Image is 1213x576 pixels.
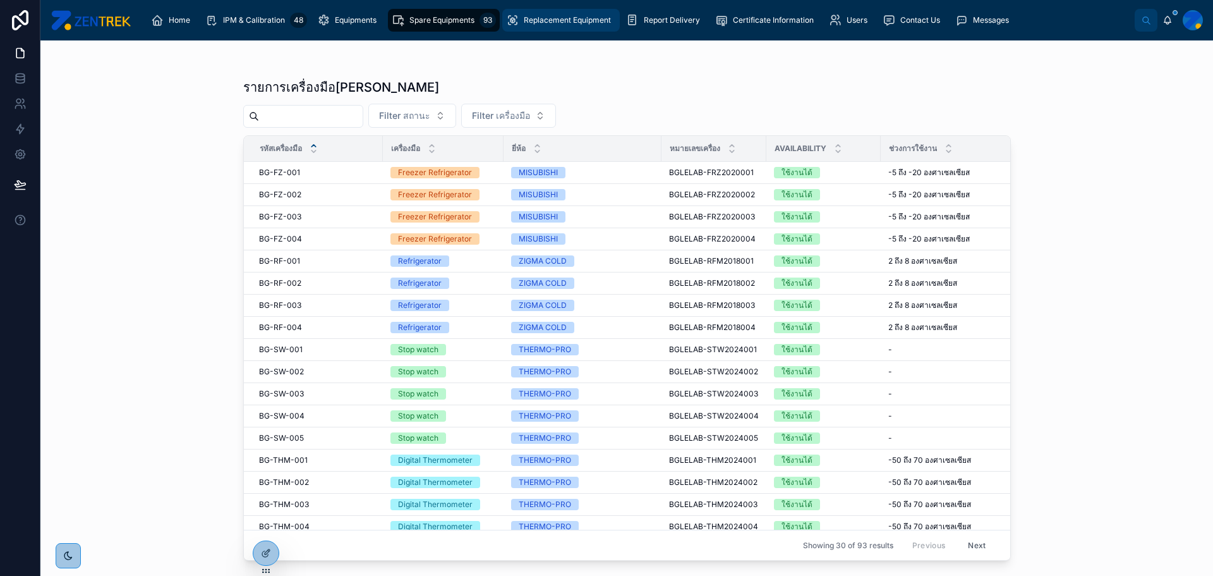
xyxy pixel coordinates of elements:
div: Stop watch [398,432,438,444]
a: BGLELAB-THM2024001 [669,455,759,465]
span: BGLELAB-FRZ2020004 [669,234,756,244]
a: ใช้งานได้ [774,233,873,245]
a: BG-RF-001 [259,256,375,266]
div: Refrigerator [398,255,442,267]
span: BGLELAB-THM2024002 [669,477,757,487]
a: IPM & Calibration48 [202,9,311,32]
span: BGLELAB-FRZ2020003 [669,212,755,222]
a: BGLELAB-RFM2018001 [669,256,759,266]
button: Select Button [368,104,456,128]
a: ZIGMA COLD [511,322,654,333]
a: BGLELAB-FRZ2020003 [669,212,759,222]
a: ใช้งานได้ [774,255,873,267]
span: BG-RF-004 [259,322,302,333]
span: - [888,411,892,421]
a: BG-FZ-001 [259,168,375,178]
a: Freezer Refrigerator [390,233,496,245]
a: BG-RF-003 [259,300,375,310]
span: BG-FZ-002 [259,190,301,200]
div: Refrigerator [398,322,442,333]
a: -5 ถึง -20 องศาเซลเซียส [888,212,1029,222]
a: -50 ถึง 70 องศาเซลเซียส [888,522,1029,532]
a: - [888,345,1029,355]
a: BG-SW-002 [259,367,375,377]
span: BG-RF-001 [259,256,300,266]
span: BGLELAB-FRZ2020002 [669,190,755,200]
a: Stop watch [390,432,496,444]
div: 48 [290,13,307,28]
a: 2 ถึง 8 องศาเซลเซียส [888,322,1029,333]
div: Freezer Refrigerator [398,233,472,245]
a: THERMO-PRO [511,344,654,355]
div: ใช้งานได้ [782,410,812,422]
a: Digital Thermometer [390,521,496,532]
a: BGLELAB-THM2024002 [669,477,759,487]
span: BGLELAB-THM2024004 [669,522,758,532]
span: 2 ถึง 8 องศาเซลเซียส [888,256,957,266]
span: BG-RF-003 [259,300,301,310]
a: BG-THM-002 [259,477,375,487]
div: 93 [480,13,496,28]
span: IPM & Calibration [223,15,285,25]
span: BG-SW-005 [259,433,304,443]
a: BG-SW-004 [259,411,375,421]
span: Home [169,15,190,25]
span: Users [847,15,867,25]
span: BGLELAB-RFM2018002 [669,278,755,288]
span: Equipments [335,15,377,25]
span: -50 ถึง 70 องศาเซลเซียส [888,499,971,510]
a: ใช้งานได้ [774,300,873,311]
a: Refrigerator [390,278,496,289]
a: BG-SW-001 [259,345,375,355]
div: THERMO-PRO [519,344,571,355]
span: Messages [973,15,1009,25]
a: ใช้งานได้ [774,189,873,200]
a: Home [147,9,199,32]
div: ZIGMA COLD [519,322,567,333]
a: BG-FZ-004 [259,234,375,244]
a: MISUBISHI [511,167,654,178]
div: THERMO-PRO [519,477,571,488]
a: MISUBISHI [511,211,654,223]
a: THERMO-PRO [511,521,654,532]
div: ใช้งานได้ [782,189,812,200]
span: - [888,433,892,443]
span: BG-FZ-004 [259,234,302,244]
span: BGLELAB-STW2024004 [669,411,759,421]
span: รหัสเครื่องมือ [260,144,302,154]
a: BG-THM-003 [259,499,375,510]
a: - [888,411,1029,421]
a: BGLELAB-FRZ2020004 [669,234,759,244]
a: MISUBISHI [511,189,654,200]
span: BG-SW-002 [259,367,304,377]
a: BG-SW-003 [259,389,375,399]
a: - [888,367,1029,377]
div: Stop watch [398,344,438,355]
a: ใช้งานได้ [774,499,873,510]
span: - [888,345,892,355]
div: ใช้งานได้ [782,477,812,488]
a: ใช้งานได้ [774,410,873,422]
span: BGLELAB-FRZ2020001 [669,168,754,178]
div: MISUBISHI [519,189,558,200]
a: THERMO-PRO [511,455,654,466]
a: THERMO-PRO [511,477,654,488]
span: BG-THM-003 [259,499,309,510]
span: BG-RF-002 [259,278,301,288]
div: ใช้งานได้ [782,167,812,178]
div: MISUBISHI [519,211,558,223]
a: BGLELAB-STW2024003 [669,389,759,399]
div: scrollable content [141,6,1135,34]
a: BGLELAB-RFM2018003 [669,300,759,310]
div: MISUBISHI [519,233,558,245]
a: -5 ถึง -20 องศาเซลเซียส [888,190,1029,200]
div: Stop watch [398,366,438,377]
span: 2 ถึง 8 องศาเซลเซียส [888,300,957,310]
a: ใช้งานได้ [774,211,873,223]
a: Stop watch [390,366,496,377]
a: Refrigerator [390,322,496,333]
span: BGLELAB-STW2024002 [669,367,758,377]
a: ใช้งานได้ [774,366,873,377]
a: BGLELAB-FRZ2020002 [669,190,759,200]
div: Stop watch [398,388,438,400]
